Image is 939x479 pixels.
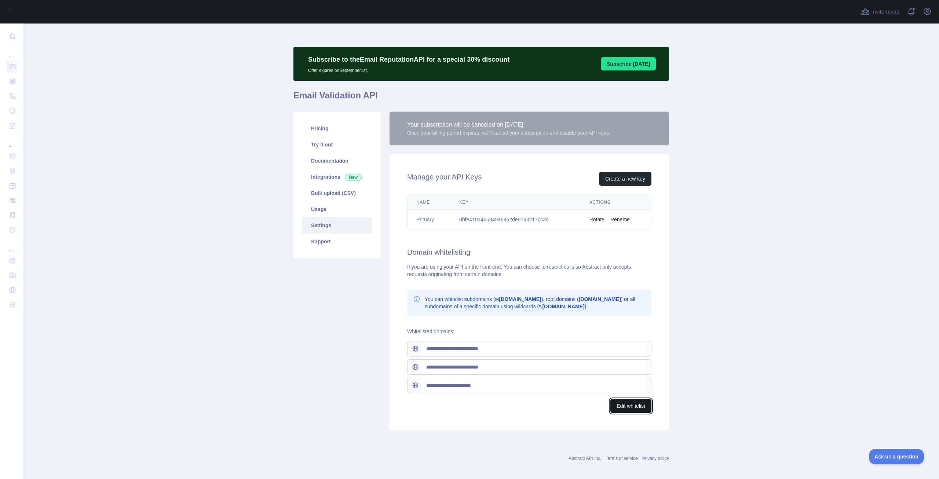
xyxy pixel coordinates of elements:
[871,8,899,16] span: Invite users
[302,153,372,169] a: Documentation
[407,263,651,278] div: If you are using your API on the front-end. You can choose to restrict calls so Abstract only acc...
[6,134,18,148] div: ...
[599,172,651,186] button: Create a new key
[302,217,372,233] a: Settings
[539,304,584,309] b: *.[DOMAIN_NAME]
[610,399,651,413] button: Edit whitelist
[408,195,450,210] th: Name
[589,216,604,223] button: Rotate
[407,120,610,129] div: Your subscription will be canceled on [DATE]
[581,195,651,210] th: Actions
[302,233,372,250] a: Support
[308,54,509,65] p: Subscribe to the Email Reputation API for a special 30 % discount
[425,295,646,310] p: You can whitelist subdomains (ie ), root domains ( ) or all subdomains of a specific domain using...
[407,129,610,137] div: Once your billing period expires, we'll cancel your subscription and disable your API keys.
[642,456,669,461] a: Privacy policy
[408,210,450,229] td: Primary
[601,57,656,70] button: Subscribe [DATE]
[345,174,362,181] span: New
[293,90,669,107] h1: Email Validation API
[407,247,651,257] h2: Domain whitelisting
[302,169,372,185] a: Integrations New
[450,210,581,229] td: 0bfe4101465845a6962de6193217cc3d
[499,296,541,302] b: [DOMAIN_NAME]
[302,137,372,153] a: Try it out
[302,120,372,137] a: Pricing
[569,456,602,461] a: Abstract API Inc.
[859,6,901,18] button: Invite users
[579,296,621,302] b: [DOMAIN_NAME]
[407,329,454,334] label: Whitelisted domains:
[6,44,18,59] div: ...
[869,449,924,464] iframe: Toggle Customer Support
[610,216,630,223] button: Rename
[308,65,509,73] p: Offer expires on September 1st.
[606,456,637,461] a: Terms of service
[302,185,372,201] a: Bulk upload (CSV)
[450,195,581,210] th: Key
[407,172,482,186] h2: Manage your API Keys
[6,238,18,253] div: ...
[302,201,372,217] a: Usage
